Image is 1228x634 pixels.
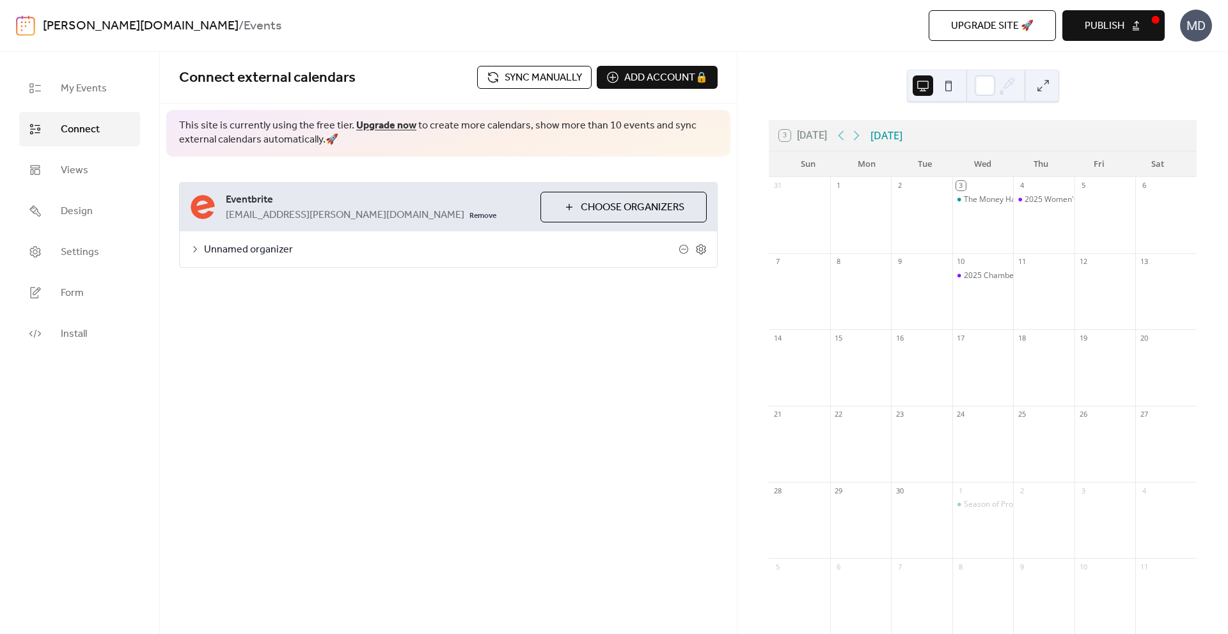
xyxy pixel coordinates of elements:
[61,122,100,137] span: Connect
[834,562,844,571] div: 6
[356,116,416,135] a: Upgrade now
[834,181,844,190] div: 1
[61,163,88,178] span: Views
[1078,486,1088,495] div: 3
[1017,562,1027,571] div: 9
[43,14,239,38] a: [PERSON_NAME][DOMAIN_NAME]
[1017,333,1027,343] div: 18
[1078,410,1088,419] div: 26
[773,562,782,571] div: 5
[19,71,140,105] a: My Events
[61,327,87,342] span: Install
[1139,333,1149,343] div: 20
[244,14,281,38] b: Events
[773,333,782,343] div: 14
[19,275,140,310] a: Form
[773,257,782,267] div: 7
[19,112,140,146] a: Connect
[952,499,1014,510] div: Season of Prosperity: Planting Seeds for Next Year
[954,151,1012,177] div: Wed
[895,257,904,267] div: 9
[1078,257,1088,267] div: 12
[61,286,84,301] span: Form
[1139,257,1149,267] div: 13
[870,128,902,143] div: [DATE]
[204,242,679,258] span: Unnamed organizer
[190,194,216,220] img: eventbrite
[1017,257,1027,267] div: 11
[773,410,782,419] div: 21
[773,486,782,495] div: 28
[61,81,107,97] span: My Events
[19,316,140,351] a: Install
[19,235,140,269] a: Settings
[1139,486,1149,495] div: 4
[1062,10,1165,41] button: Publish
[226,192,530,208] span: Eventbrite
[956,562,966,571] div: 8
[895,486,904,495] div: 30
[505,70,582,86] span: Sync manually
[1017,410,1027,419] div: 25
[1078,562,1088,571] div: 10
[1139,181,1149,190] div: 6
[1128,151,1186,177] div: Sat
[895,562,904,571] div: 7
[964,270,1084,281] div: 2025 Chamber Dine Around: Nole
[1180,10,1212,42] div: MD
[895,181,904,190] div: 2
[952,194,1014,205] div: The Money Harvest: Cultivate Your Wealth
[895,151,954,177] div: Tue
[540,192,707,222] button: Choose Organizers
[1078,333,1088,343] div: 19
[61,204,93,219] span: Design
[1017,486,1027,495] div: 2
[956,257,966,267] div: 10
[929,10,1056,41] button: Upgrade site 🚀
[834,333,844,343] div: 15
[773,181,782,190] div: 31
[226,208,464,223] span: [EMAIL_ADDRESS][PERSON_NAME][DOMAIN_NAME]
[895,410,904,419] div: 23
[1078,181,1088,190] div: 5
[951,19,1034,34] span: Upgrade site 🚀
[179,64,356,92] span: Connect external calendars
[956,181,966,190] div: 3
[1085,19,1124,34] span: Publish
[1139,562,1149,571] div: 11
[952,270,1014,281] div: 2025 Chamber Dine Around: Nole
[61,245,99,260] span: Settings
[1012,151,1070,177] div: Thu
[19,153,140,187] a: Views
[477,66,592,89] button: Sync manually
[956,486,966,495] div: 1
[19,194,140,228] a: Design
[964,499,1143,510] div: Season of Prosperity: Planting Seeds for Next Year
[834,257,844,267] div: 8
[239,14,244,38] b: /
[956,333,966,343] div: 17
[1013,194,1074,205] div: 2025 Women's Business Alliance: Sala Nola (Networking Event)
[834,486,844,495] div: 29
[1017,181,1027,190] div: 4
[895,333,904,343] div: 16
[179,119,718,148] span: This site is currently using the free tier. to create more calendars, show more than 10 events an...
[1070,151,1128,177] div: Fri
[956,410,966,419] div: 24
[581,200,684,215] span: Choose Organizers
[834,410,844,419] div: 22
[964,194,1114,205] div: The Money Harvest: Cultivate Your Wealth
[469,211,496,221] span: Remove
[1139,410,1149,419] div: 27
[837,151,895,177] div: Mon
[779,151,837,177] div: Sun
[16,15,35,36] img: logo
